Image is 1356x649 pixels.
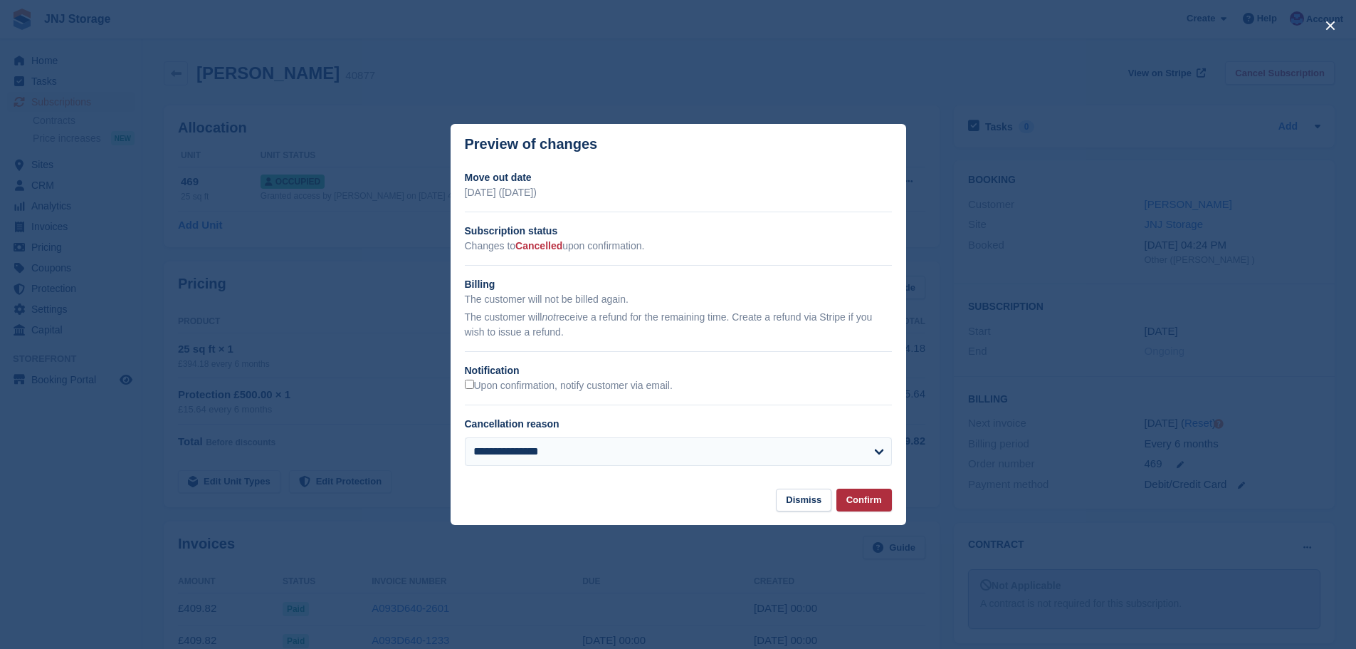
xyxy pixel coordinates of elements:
[515,240,562,251] span: Cancelled
[836,489,892,512] button: Confirm
[465,418,559,430] label: Cancellation reason
[465,277,892,292] h2: Billing
[465,136,598,152] p: Preview of changes
[465,363,892,378] h2: Notification
[465,185,892,200] p: [DATE] ([DATE])
[465,239,892,254] p: Changes to upon confirmation.
[465,380,474,389] input: Upon confirmation, notify customer via email.
[465,380,673,393] label: Upon confirmation, notify customer via email.
[1319,14,1342,37] button: close
[465,310,892,340] p: The customer will receive a refund for the remaining time. Create a refund via Stripe if you wish...
[465,292,892,307] p: The customer will not be billed again.
[776,489,831,512] button: Dismiss
[542,311,555,323] em: not
[465,224,892,239] h2: Subscription status
[465,170,892,185] h2: Move out date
